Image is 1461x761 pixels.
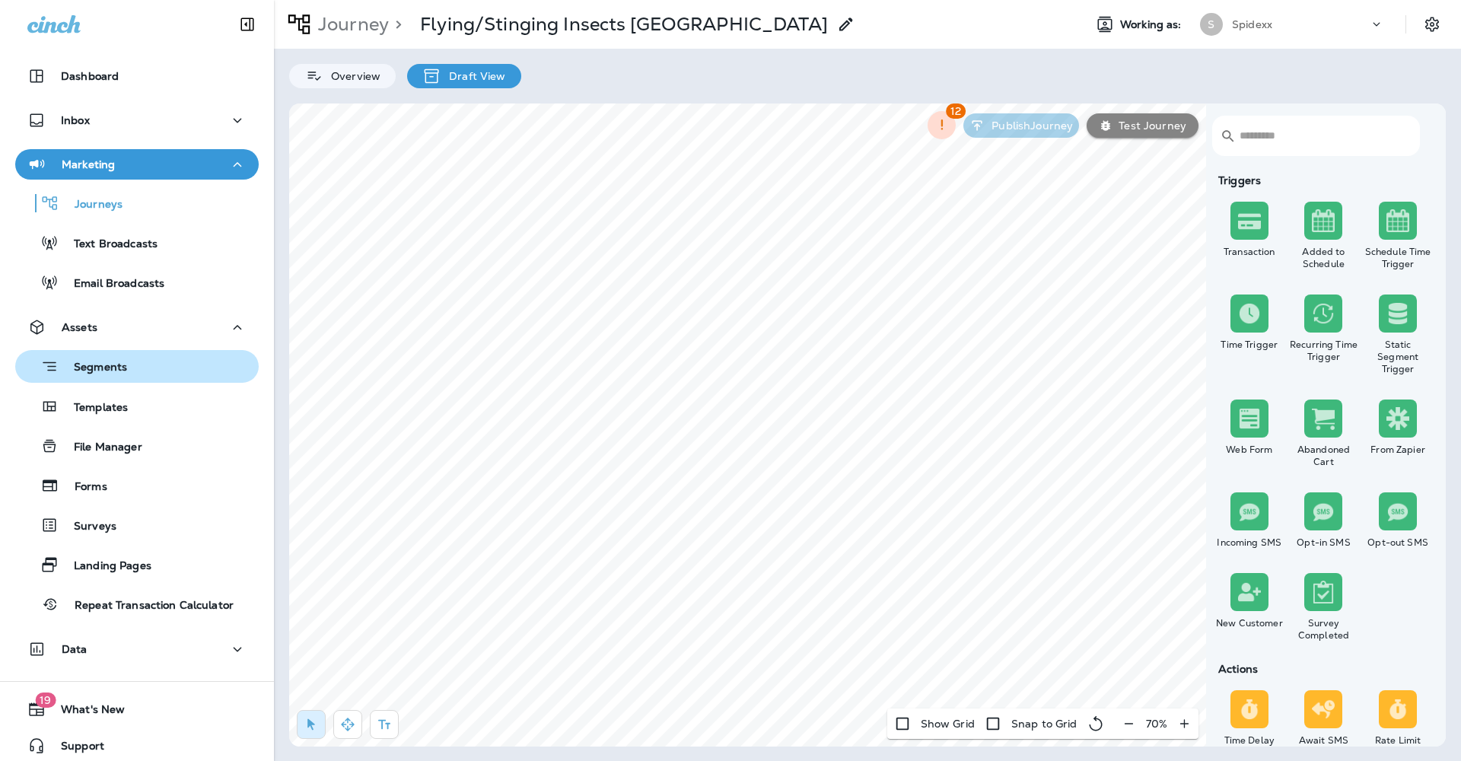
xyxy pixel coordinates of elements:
[15,694,259,724] button: 19What's New
[1290,246,1358,270] div: Added to Schedule
[1212,663,1435,675] div: Actions
[312,13,389,36] p: Journey
[15,266,259,298] button: Email Broadcasts
[15,430,259,462] button: File Manager
[15,549,259,581] button: Landing Pages
[35,693,56,708] span: 19
[61,114,90,126] p: Inbox
[921,718,975,730] p: Show Grid
[46,740,104,758] span: Support
[59,559,151,574] p: Landing Pages
[15,731,259,761] button: Support
[1146,718,1167,730] p: 70 %
[62,321,97,333] p: Assets
[15,509,259,541] button: Surveys
[46,703,125,721] span: What's New
[1112,119,1186,132] p: Test Journey
[15,312,259,342] button: Assets
[61,70,119,82] p: Dashboard
[1418,11,1446,38] button: Settings
[1290,339,1358,363] div: Recurring Time Trigger
[1011,718,1077,730] p: Snap to Grid
[1215,444,1284,456] div: Web Form
[62,643,88,655] p: Data
[15,350,259,383] button: Segments
[1290,617,1358,642] div: Survey Completed
[62,158,115,170] p: Marketing
[59,441,142,455] p: File Manager
[15,61,259,91] button: Dashboard
[323,70,380,82] p: Overview
[1215,734,1284,747] div: Time Delay
[59,480,107,495] p: Forms
[420,13,828,36] p: Flying/Stinging Insects [GEOGRAPHIC_DATA]
[59,599,234,613] p: Repeat Transaction Calculator
[1290,537,1358,549] div: Opt-in SMS
[15,105,259,135] button: Inbox
[1212,174,1435,186] div: Triggers
[420,13,828,36] div: Flying/Stinging Insects Midwest
[15,588,259,620] button: Repeat Transaction Calculator
[15,227,259,259] button: Text Broadcasts
[1120,18,1185,31] span: Working as:
[59,401,128,416] p: Templates
[15,149,259,180] button: Marketing
[1232,18,1272,30] p: Spidexx
[1290,444,1358,468] div: Abandoned Cart
[1364,339,1432,375] div: Static Segment Trigger
[1215,537,1284,549] div: Incoming SMS
[1215,617,1284,629] div: New Customer
[59,237,158,252] p: Text Broadcasts
[1290,734,1358,759] div: Await SMS Reply
[15,634,259,664] button: Data
[59,277,164,291] p: Email Broadcasts
[441,70,505,82] p: Draft View
[15,390,259,422] button: Templates
[1364,246,1432,270] div: Schedule Time Trigger
[1200,13,1223,36] div: S
[226,9,269,40] button: Collapse Sidebar
[59,198,123,212] p: Journeys
[1364,537,1432,549] div: Opt-out SMS
[1215,246,1284,258] div: Transaction
[389,13,402,36] p: >
[1364,444,1432,456] div: From Zapier
[15,187,259,219] button: Journeys
[1087,113,1198,138] button: Test Journey
[946,103,966,119] span: 12
[1215,339,1284,351] div: Time Trigger
[1364,734,1432,747] div: Rate Limit
[15,470,259,501] button: Forms
[59,520,116,534] p: Surveys
[59,361,127,376] p: Segments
